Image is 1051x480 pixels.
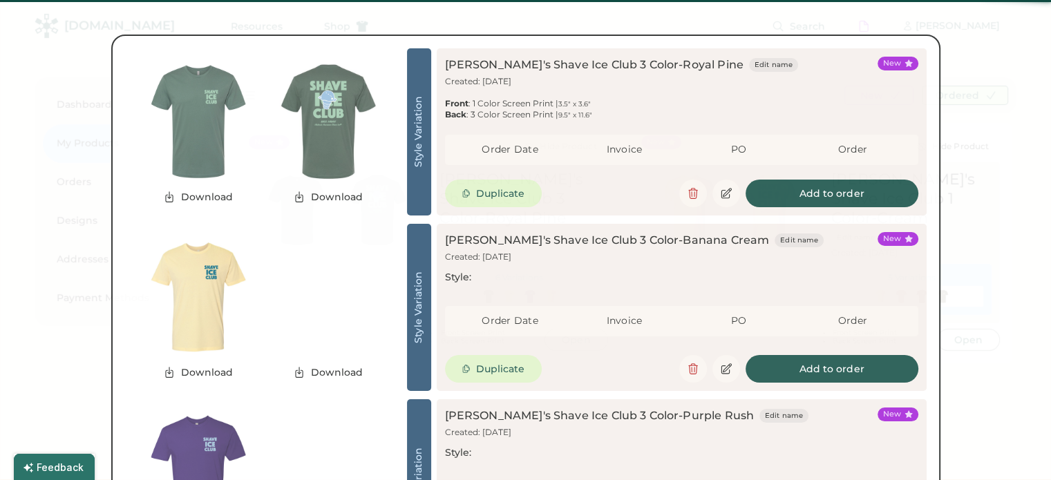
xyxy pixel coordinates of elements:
[445,180,542,207] button: Duplicate
[445,57,744,73] div: [PERSON_NAME]'s Shave Ice Club 3 Color-Royal Pine
[558,99,591,108] font: 3.5" x 3.6"
[746,180,918,207] button: Add to order
[285,362,372,383] button: Download
[445,427,514,438] div: Created: [DATE]
[567,314,681,328] div: Invoice
[679,180,707,207] button: Delete this saved product
[567,143,681,157] div: Invoice
[712,355,740,383] button: Edit this saved product
[883,409,902,420] div: New
[759,409,808,423] button: Edit name
[453,143,567,157] div: Order Date
[285,186,372,207] button: Download
[445,98,592,120] div: : 1 Color Screen Print | : 3 Color Screen Print |
[412,256,426,359] div: Style Variation
[712,180,740,207] button: Edit this saved product
[445,251,514,262] div: Created: [DATE]
[453,314,567,328] div: Order Date
[445,109,466,119] strong: Back
[795,314,909,328] div: Order
[445,76,514,87] div: Created: [DATE]
[558,111,592,119] font: 9.5" x 11.6"
[445,232,770,249] div: [PERSON_NAME]'s Shave Ice Club 3 Color-Banana Cream
[155,362,242,383] button: Download
[681,314,795,328] div: PO
[681,143,795,157] div: PO
[445,98,468,108] strong: Front
[263,232,393,362] img: yH5BAEAAAAALAAAAAABAAEAAAIBRAA7
[445,271,471,285] div: Style:
[445,355,542,383] button: Duplicate
[795,143,909,157] div: Order
[883,233,902,244] div: New
[445,407,755,424] div: [PERSON_NAME]'s Shave Ice Club 3 Color-Purple Rush
[412,80,426,184] div: Style Variation
[133,57,263,186] img: generate-image
[775,233,824,247] button: Edit name
[749,58,798,72] button: Edit name
[445,446,471,460] div: Style:
[679,355,707,383] button: Delete this saved product
[133,232,263,362] img: generate-image
[746,355,918,383] button: Add to order
[263,57,393,186] img: generate-image
[155,186,242,207] button: Download
[883,58,902,69] div: New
